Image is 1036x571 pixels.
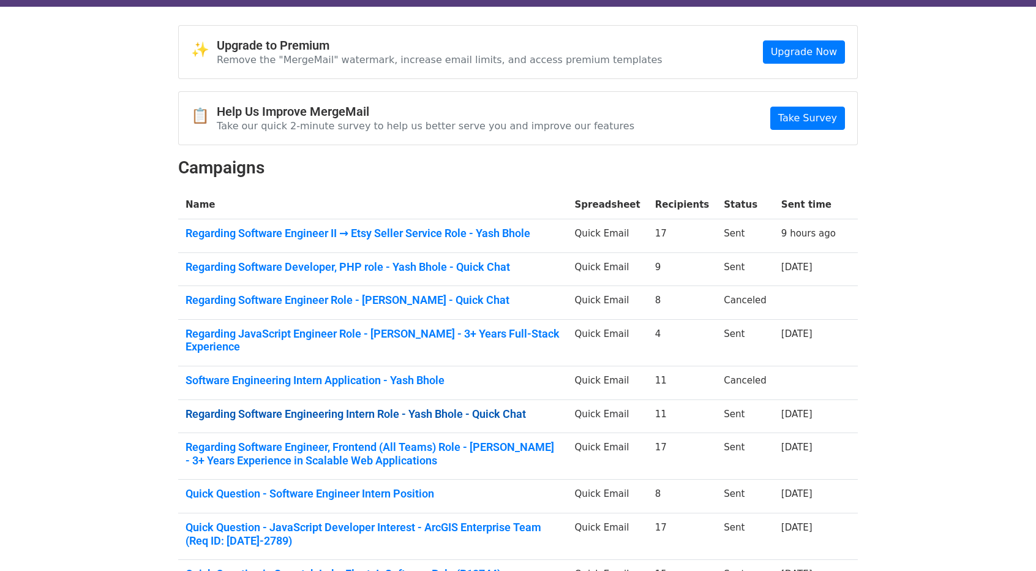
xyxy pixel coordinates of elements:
[186,374,560,387] a: Software Engineering Intern Application - Yash Bhole
[186,487,560,501] a: Quick Question - Software Engineer Intern Position
[781,522,813,533] a: [DATE]
[975,512,1036,571] iframe: Chat Widget
[716,252,774,286] td: Sent
[217,104,634,119] h4: Help Us Improve MergeMail
[568,513,648,560] td: Quick Email
[648,399,717,433] td: 11
[568,191,648,219] th: Spreadsheet
[774,191,843,219] th: Sent time
[770,107,845,130] a: Take Survey
[648,480,717,513] td: 8
[568,399,648,433] td: Quick Email
[781,442,813,453] a: [DATE]
[716,286,774,320] td: Canceled
[648,513,717,560] td: 17
[781,328,813,339] a: [DATE]
[763,40,845,64] a: Upgrade Now
[568,319,648,366] td: Quick Email
[217,53,663,66] p: Remove the "MergeMail" watermark, increase email limits, and access premium templates
[716,366,774,400] td: Canceled
[191,107,217,125] span: 📋
[648,286,717,320] td: 8
[716,480,774,513] td: Sent
[648,366,717,400] td: 11
[781,409,813,420] a: [DATE]
[568,433,648,480] td: Quick Email
[568,480,648,513] td: Quick Email
[217,119,634,132] p: Take our quick 2-minute survey to help us better serve you and improve our features
[568,286,648,320] td: Quick Email
[648,319,717,366] td: 4
[716,433,774,480] td: Sent
[716,191,774,219] th: Status
[568,366,648,400] td: Quick Email
[781,228,836,239] a: 9 hours ago
[781,262,813,273] a: [DATE]
[186,407,560,421] a: Regarding Software Engineering Intern Role - Yash Bhole - Quick Chat
[217,38,663,53] h4: Upgrade to Premium
[186,293,560,307] a: Regarding Software Engineer Role - [PERSON_NAME] - Quick Chat
[568,219,648,253] td: Quick Email
[716,513,774,560] td: Sent
[191,41,217,59] span: ✨
[648,191,717,219] th: Recipients
[648,252,717,286] td: 9
[716,399,774,433] td: Sent
[186,227,560,240] a: Regarding Software Engineer II → Etsy Seller Service Role - Yash Bhole
[186,327,560,354] a: Regarding JavaScript Engineer Role - [PERSON_NAME] - 3+ Years Full-Stack Experience
[186,521,560,547] a: Quick Question - JavaScript Developer Interest - ArcGIS Enterprise Team (Req ID: [DATE]-2789)
[716,219,774,253] td: Sent
[186,441,560,467] a: Regarding Software Engineer, Frontend (All Teams) Role - [PERSON_NAME] - 3+ Years Experience in S...
[186,260,560,274] a: Regarding Software Developer, PHP role - Yash Bhole - Quick Chat
[178,157,858,178] h2: Campaigns
[648,219,717,253] td: 17
[716,319,774,366] td: Sent
[781,488,813,499] a: [DATE]
[648,433,717,480] td: 17
[568,252,648,286] td: Quick Email
[178,191,568,219] th: Name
